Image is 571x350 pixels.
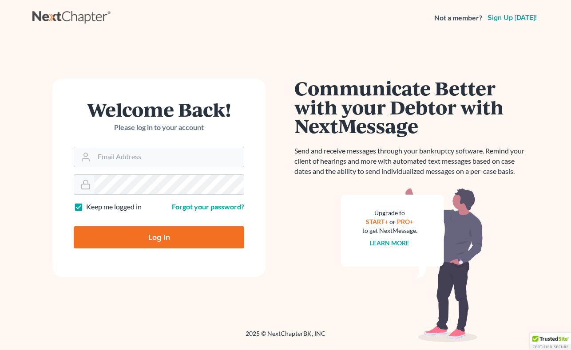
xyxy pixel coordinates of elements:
div: TrustedSite Certified [530,333,571,350]
a: Learn more [370,239,410,247]
img: nextmessage_bg-59042aed3d76b12b5cd301f8e5b87938c9018125f34e5fa2b7a6b67550977c72.svg [341,187,483,342]
div: 2025 © NextChapterBK, INC [32,329,539,345]
a: Forgot your password? [172,202,244,211]
p: Please log in to your account [74,122,244,133]
h1: Welcome Back! [74,100,244,119]
span: or [390,218,396,225]
p: Send and receive messages through your bankruptcy software. Remind your client of hearings and mo... [294,146,530,177]
div: Upgrade to [362,208,417,217]
a: Sign up [DATE]! [486,14,539,21]
div: to get NextMessage. [362,226,417,235]
strong: Not a member? [434,13,482,23]
a: START+ [366,218,389,225]
input: Email Address [94,147,244,167]
label: Keep me logged in [86,202,142,212]
input: Log In [74,226,244,248]
h1: Communicate Better with your Debtor with NextMessage [294,79,530,135]
a: PRO+ [397,218,414,225]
